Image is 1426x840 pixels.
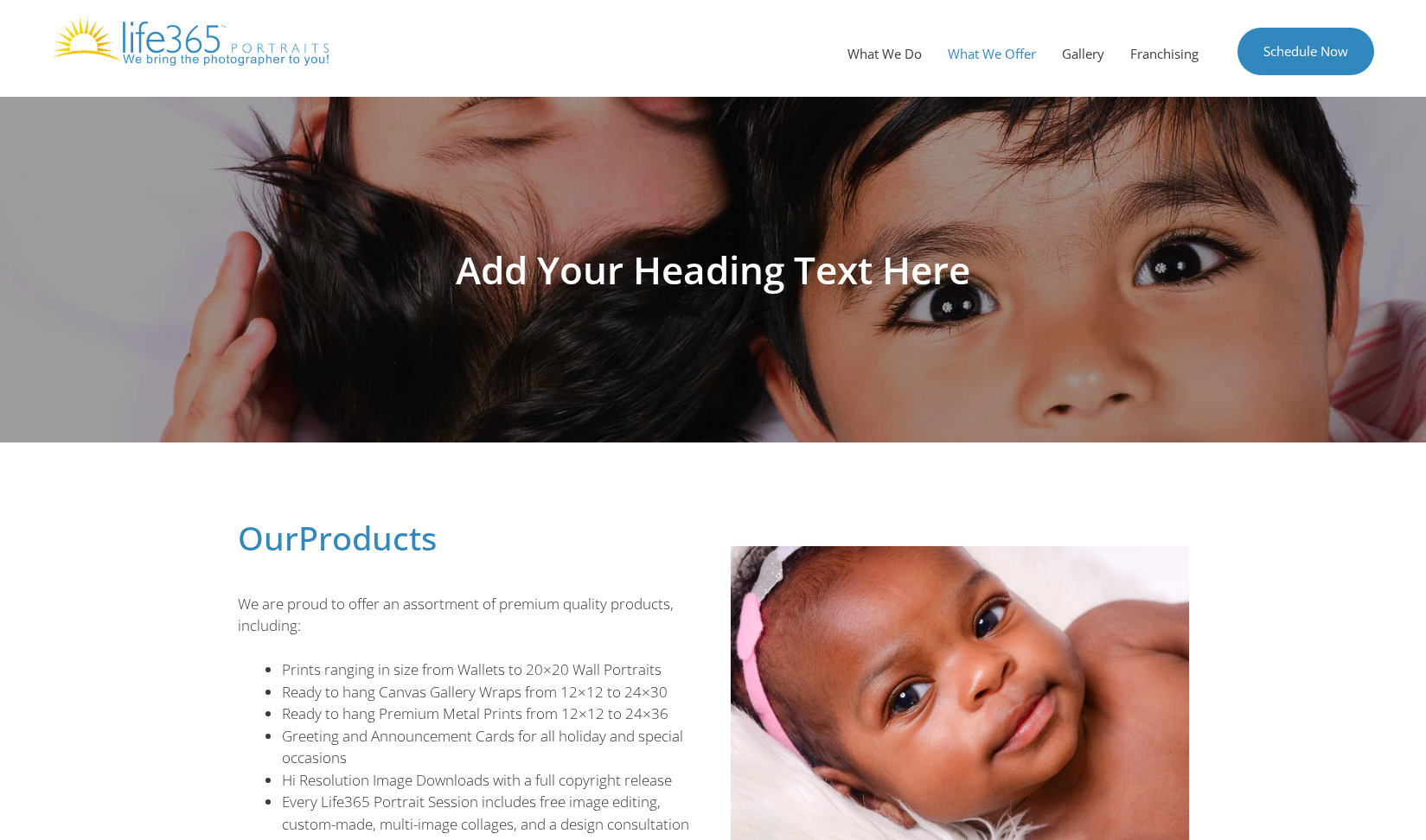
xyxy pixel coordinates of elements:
[282,703,696,725] li: Ready to hang Premium Metal Prints from 12×12 to 24×36
[282,681,696,703] li: Ready to hang Canvas Gallery Wraps from 12×12 to 24×30
[229,251,1198,289] h1: Add Your Heading Text Here
[282,725,696,769] li: Greeting and Announcement Cards for all holiday and special occasions
[282,659,696,681] li: Prints ranging in size from Wallets to 20×20 Wall Portraits
[1237,28,1374,75] a: Schedule Now
[238,593,696,637] p: We are proud to offer an assortment of premium quality products, including:
[834,28,935,80] a: What We Do
[238,515,298,560] span: Our
[282,769,696,792] li: Hi Resolution Image Downloads with a full copyright release
[1049,28,1117,80] a: Gallery
[298,515,437,560] span: Products
[52,17,329,66] img: Life365
[935,28,1049,80] a: What We Offer
[1117,28,1212,80] a: Franchising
